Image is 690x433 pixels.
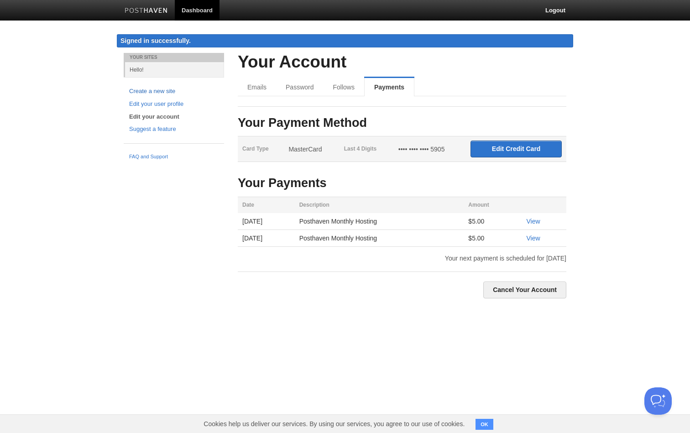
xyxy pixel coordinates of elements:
[238,213,295,230] td: [DATE]
[276,78,323,96] a: Password
[231,255,573,261] div: Your next payment is scheduled for [DATE]
[295,230,464,247] td: Posthaven Monthly Hosting
[470,141,562,157] input: Edit Credit Card
[364,78,414,96] a: Payments
[340,136,394,162] th: Last 4 Digits
[129,153,219,161] a: FAQ and Support
[476,419,493,430] button: OK
[323,78,364,96] a: Follows
[238,78,276,96] a: Emails
[129,99,219,109] a: Edit your user profile
[644,387,672,415] iframe: Help Scout Beacon - Open
[238,177,566,190] h3: Your Payments
[238,197,295,214] th: Date
[464,213,522,230] td: $5.00
[394,136,466,162] td: •••• •••• •••• 5905
[284,136,339,162] td: MasterCard
[124,53,224,62] li: Your Sites
[129,112,219,122] a: Edit your account
[238,230,295,247] td: [DATE]
[464,197,522,214] th: Amount
[483,282,566,298] a: Cancel Your Account
[238,53,566,72] h2: Your Account
[526,235,540,242] a: View
[194,415,474,433] span: Cookies help us deliver our services. By using our services, you agree to our use of cookies.
[295,197,464,214] th: Description
[129,87,219,96] a: Create a new site
[125,62,224,77] a: Hello!
[125,8,168,15] img: Posthaven-bar
[238,136,284,162] th: Card Type
[129,125,219,134] a: Suggest a feature
[117,34,573,47] div: Signed in successfully.
[295,213,464,230] td: Posthaven Monthly Hosting
[526,218,540,225] a: View
[464,230,522,247] td: $5.00
[238,116,566,130] h3: Your Payment Method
